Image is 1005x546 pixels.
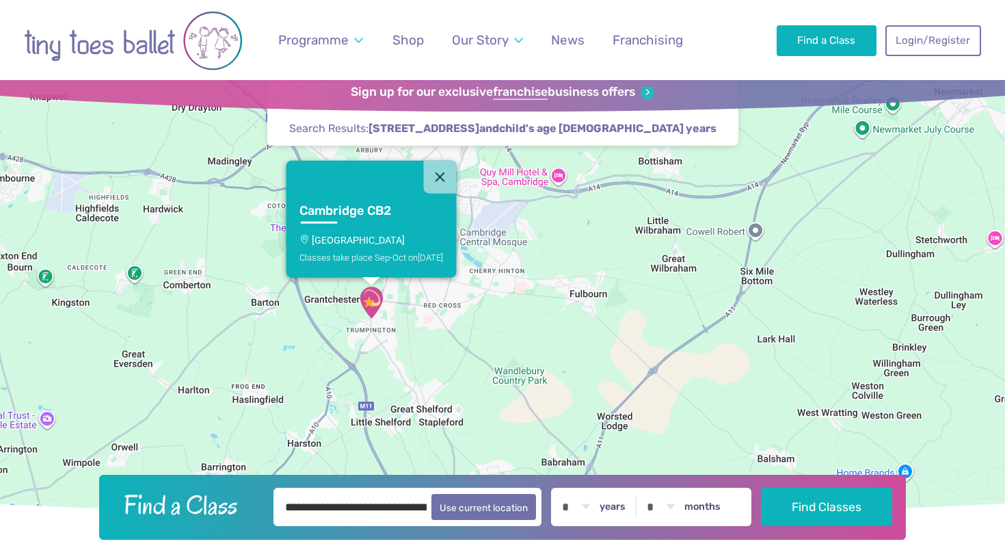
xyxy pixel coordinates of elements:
[3,501,49,519] a: Open this area in Google Maps (opens a new window)
[299,234,443,245] p: [GEOGRAPHIC_DATA]
[684,501,721,513] label: months
[354,285,388,320] div: Trumpington Village Hall
[286,193,457,277] a: Cambridge CB2[GEOGRAPHIC_DATA]Classes take place Sep-Oct on[DATE]
[551,32,585,48] span: News
[452,32,509,48] span: Our Story
[368,122,716,135] strong: and
[392,32,424,48] span: Shop
[761,488,893,526] button: Find Classes
[3,501,49,519] img: Google
[600,501,626,513] label: years
[299,252,443,262] div: Classes take place Sep-Oct on
[386,24,431,56] a: Shop
[606,24,689,56] a: Franchising
[418,252,443,262] span: [DATE]
[424,160,457,193] button: Close
[113,488,265,522] h2: Find a Class
[272,24,370,56] a: Programme
[499,121,716,136] span: child's age [DEMOGRAPHIC_DATA] years
[493,85,548,100] strong: franchise
[351,85,654,100] a: Sign up for our exclusivefranchisebusiness offers
[445,24,529,56] a: Our Story
[544,24,591,56] a: News
[368,121,479,136] span: [STREET_ADDRESS]
[299,203,418,219] h3: Cambridge CB2
[777,25,877,55] a: Find a Class
[24,8,243,73] img: tiny toes ballet
[278,32,349,48] span: Programme
[613,32,683,48] span: Franchising
[885,25,981,55] a: Login/Register
[431,494,536,520] button: Use current location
